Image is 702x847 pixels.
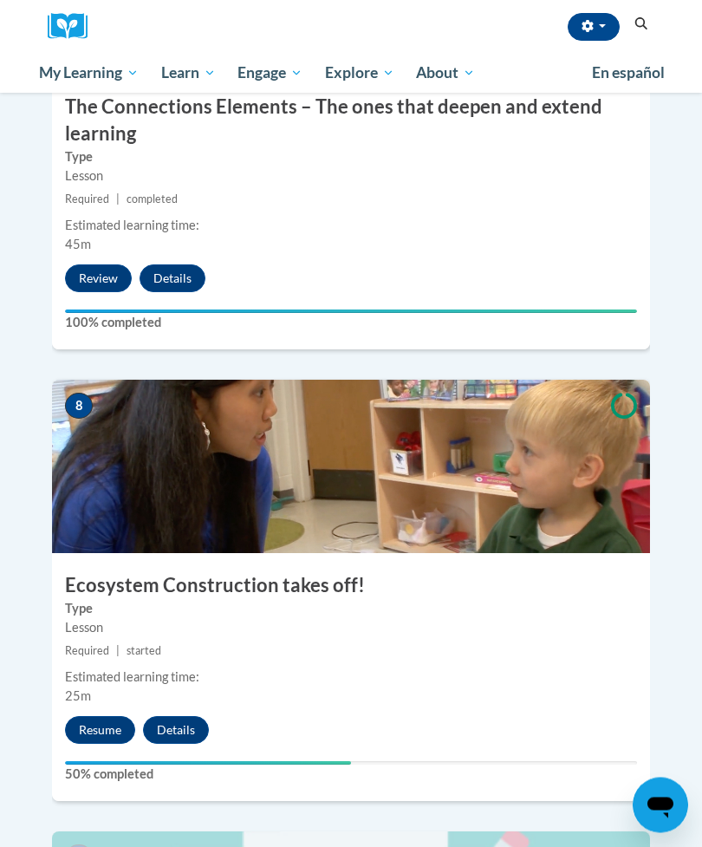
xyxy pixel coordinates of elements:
[39,62,139,83] span: My Learning
[416,62,475,83] span: About
[65,238,91,252] span: 45m
[65,310,637,314] div: Your progress
[568,13,620,41] button: Account Settings
[127,645,161,658] span: started
[628,14,654,35] button: Search
[65,619,637,638] div: Lesson
[406,53,487,93] a: About
[65,645,109,658] span: Required
[65,668,637,687] div: Estimated learning time:
[65,766,637,785] label: 50% completed
[161,62,216,83] span: Learn
[150,53,227,93] a: Learn
[226,53,314,93] a: Engage
[65,167,637,186] div: Lesson
[65,217,637,236] div: Estimated learning time:
[26,53,676,93] div: Main menu
[127,193,178,206] span: completed
[65,193,109,206] span: Required
[143,717,209,745] button: Details
[65,689,91,704] span: 25m
[65,148,637,167] label: Type
[237,62,302,83] span: Engage
[314,53,406,93] a: Explore
[65,600,637,619] label: Type
[48,13,100,40] img: Logo brand
[325,62,394,83] span: Explore
[52,94,650,148] h3: The Connections Elements – The ones that deepen and extend learning
[140,265,205,293] button: Details
[633,778,688,833] iframe: Button to launch messaging window
[52,573,650,600] h3: Ecosystem Construction takes off!
[52,381,650,554] img: Course Image
[48,13,100,40] a: Cox Campus
[65,717,135,745] button: Resume
[65,265,132,293] button: Review
[116,193,120,206] span: |
[116,645,120,658] span: |
[581,55,676,91] a: En español
[28,53,150,93] a: My Learning
[65,314,637,333] label: 100% completed
[592,63,665,81] span: En español
[65,394,93,420] span: 8
[65,762,351,766] div: Your progress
